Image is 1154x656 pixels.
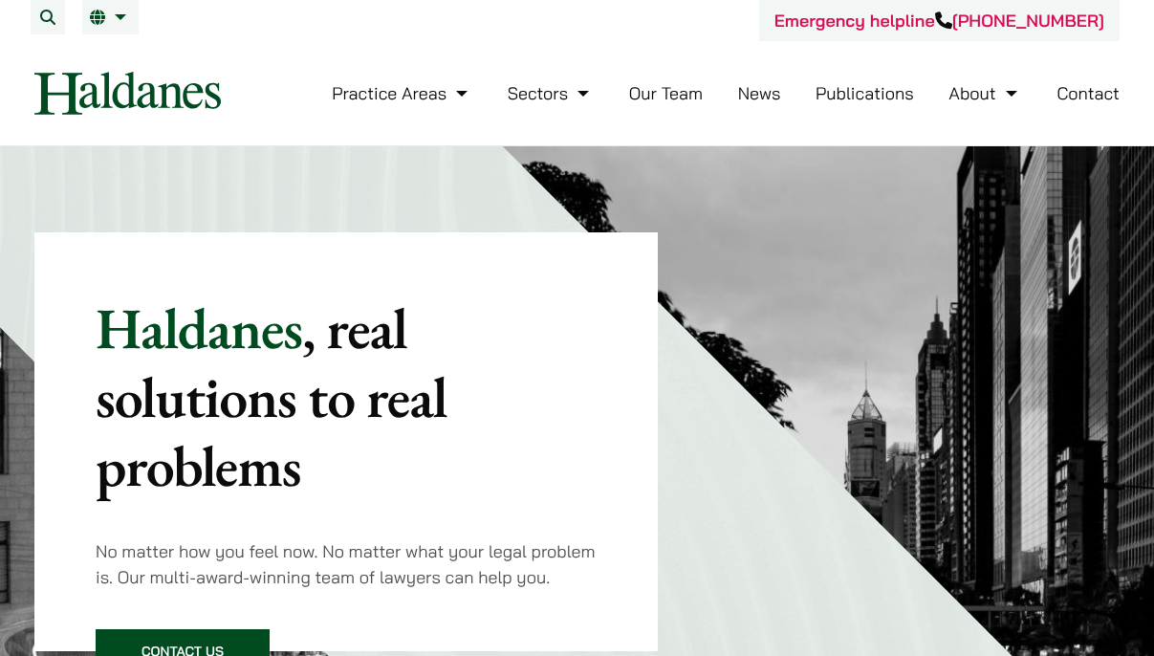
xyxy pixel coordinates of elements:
[629,82,703,104] a: Our Team
[948,82,1021,104] a: About
[508,82,594,104] a: Sectors
[816,82,914,104] a: Publications
[96,294,597,500] p: Haldanes
[332,82,472,104] a: Practice Areas
[34,72,221,115] img: Logo of Haldanes
[774,10,1104,32] a: Emergency helpline[PHONE_NUMBER]
[1056,82,1120,104] a: Contact
[90,10,131,25] a: EN
[738,82,781,104] a: News
[96,291,446,503] mark: , real solutions to real problems
[96,538,597,590] p: No matter how you feel now. No matter what your legal problem is. Our multi-award-winning team of...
